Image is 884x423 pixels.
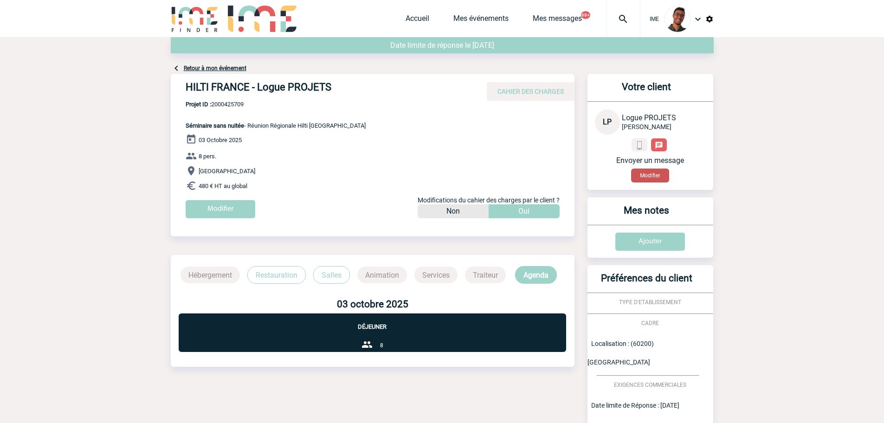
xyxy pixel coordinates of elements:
input: Modifier [186,200,255,218]
p: Animation [357,267,407,283]
img: IME-Finder [171,6,219,32]
h3: Mes notes [591,205,702,225]
p: Restauration [247,266,306,284]
span: IME [650,16,659,22]
p: Non [446,204,460,218]
a: Mes messages [533,14,582,27]
p: Traiteur [465,267,506,283]
p: Services [414,267,458,283]
img: 124970-0.jpg [665,6,690,32]
p: Agenda [515,266,557,284]
span: Logue PROJETS [622,113,676,122]
span: 2000425709 [186,101,366,108]
span: LP [603,117,612,126]
a: Accueil [406,14,429,27]
button: 99+ [581,11,590,19]
span: 03 Octobre 2025 [199,137,242,143]
span: [GEOGRAPHIC_DATA] [199,168,255,175]
b: 03 octobre 2025 [337,299,408,310]
span: CAHIER DES CHARGES [497,88,564,95]
span: Séminaire sans nuitée [186,122,244,129]
img: portable.png [635,141,644,150]
p: Hébergement [181,267,240,283]
h4: HILTI FRANCE - Logue PROJETS [186,81,464,97]
a: Mes événements [453,14,509,27]
h3: Préférences du client [591,273,702,293]
span: 480 € HT au global [199,182,247,189]
b: Projet ID : [186,101,211,108]
button: Modifier [631,169,669,182]
img: chat-24-px-w.png [655,141,663,150]
img: group-24-px-b.png [361,339,373,350]
p: Oui [518,204,529,218]
p: Salles [313,266,350,284]
span: - Réunion Régionale Hilti [GEOGRAPHIC_DATA] [186,122,366,129]
span: EXIGENCES COMMERCIALES [614,382,686,388]
span: Date limite de Réponse : [DATE] [591,402,679,409]
span: CADRE [641,320,659,326]
h3: Votre client [591,81,702,101]
span: Date limite de réponse le [DATE] [390,41,494,50]
input: Ajouter [615,233,685,251]
a: Retour à mon événement [184,65,246,72]
span: 8 pers. [199,153,216,160]
span: TYPE D'ETABLISSEMENT [619,299,681,306]
span: Modifications du cahier des charges par le client ? [418,196,560,204]
p: Envoyer un message [595,156,706,165]
span: [PERSON_NAME] [622,123,671,130]
p: Déjeuner [179,313,566,330]
span: 8 [380,342,383,349]
span: Localisation : (60200) [GEOGRAPHIC_DATA] [587,340,654,366]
